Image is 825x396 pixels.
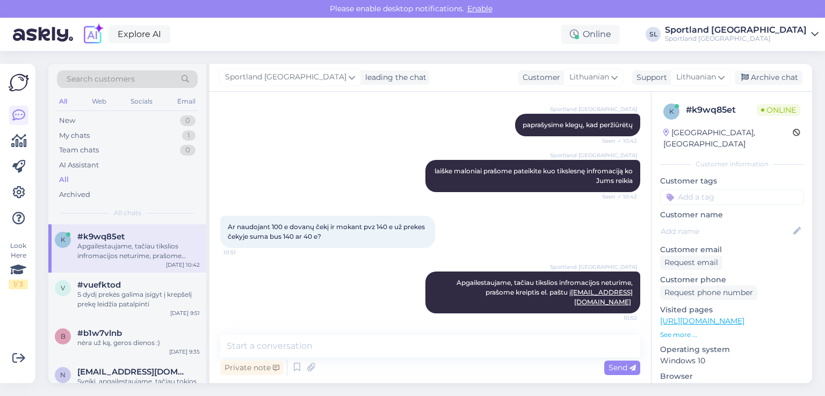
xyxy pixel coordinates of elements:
div: Team chats [59,145,99,156]
span: Apgailestaujame, tačiau tikslios infromacijos neturime, prašome kreiptis el. paštu į [457,278,634,306]
span: Sportland [GEOGRAPHIC_DATA] [225,71,346,83]
div: [GEOGRAPHIC_DATA], [GEOGRAPHIC_DATA] [663,127,793,150]
div: Archived [59,189,90,200]
p: Visited pages [660,304,804,316]
span: Ar naudojant 100 e dovanų čekį ir mokant pvz 140 e už prekes čekyje suma bus 140 ar 40 e? [228,223,426,240]
div: Apgailestaujame, tačiau tikslios infromacijos neturime, prašome kreiptis el. paštu į [EMAIL_ADDRE... [77,241,200,261]
img: Askly Logo [9,72,29,93]
div: Online [561,25,620,44]
p: See more ... [660,330,804,340]
div: 1 [182,130,196,141]
p: Windows 10 [660,355,804,366]
span: 10:51 [223,248,264,256]
div: SL [646,27,661,42]
span: Lithuanian [676,71,716,83]
div: 0 [180,145,196,156]
p: Operating system [660,344,804,355]
span: nojusnarbutis@gmail.com [77,367,189,377]
div: Request phone number [660,285,757,300]
span: Sportland [GEOGRAPHIC_DATA] [550,151,637,159]
div: 0 [180,115,196,126]
div: S dydį prekės galima įsigyt į krepšelį prekę leidžia patalpinti [77,290,200,309]
div: Private note [220,361,284,375]
span: b [61,332,66,340]
p: Customer tags [660,175,804,187]
input: Add name [661,225,791,237]
div: nėra už ką, geros dienos :) [77,338,200,348]
span: n [60,371,66,379]
div: # k9wq85et [686,104,757,116]
a: [EMAIL_ADDRESS][DOMAIN_NAME] [571,288,633,306]
div: Archive chat [735,70,802,85]
div: Sveiki, apgailestaujame, tačiau tokios galimybės nėra [77,377,200,396]
div: All [57,94,69,108]
span: #b1w7vlnb [77,328,122,338]
div: Customer [518,72,560,83]
div: My chats [59,130,90,141]
span: #vuefktod [77,280,121,290]
span: All chats [114,208,141,218]
span: #k9wq85et [77,232,125,241]
div: Sportland [GEOGRAPHIC_DATA] [665,34,807,43]
p: Chrome [TECHNICAL_ID] [660,382,804,393]
div: Web [90,94,108,108]
p: Customer name [660,209,804,221]
div: Email [175,94,198,108]
span: laiške maloniai prašome pateikite kuo tikslesnę infromaciją ko Jums reikia [435,167,634,185]
p: Customer email [660,244,804,255]
div: leading the chat [361,72,426,83]
span: Online [757,104,800,116]
span: Send [609,363,636,372]
div: AI Assistant [59,160,99,171]
div: Support [632,72,667,83]
span: Seen ✓ 10:42 [597,137,637,145]
span: Sportland [GEOGRAPHIC_DATA] [550,105,637,113]
div: [DATE] 9:51 [170,309,200,317]
div: [DATE] 10:42 [166,261,200,269]
span: Seen ✓ 10:42 [597,193,637,201]
div: New [59,115,75,126]
a: Sportland [GEOGRAPHIC_DATA]Sportland [GEOGRAPHIC_DATA] [665,26,819,43]
span: Lithuanian [569,71,609,83]
a: [URL][DOMAIN_NAME] [660,316,744,326]
span: k [61,236,66,244]
div: Customer information [660,159,804,169]
div: All [59,174,69,185]
a: Explore AI [108,25,170,43]
img: explore-ai [82,23,104,46]
div: Sportland [GEOGRAPHIC_DATA] [665,26,807,34]
span: Search customers [67,74,135,85]
div: Look Here [9,241,28,289]
span: k [669,107,674,115]
div: 1 / 3 [9,280,28,289]
span: v [61,284,65,292]
span: 10:52 [597,314,637,322]
div: Request email [660,255,722,270]
p: Customer phone [660,274,804,285]
span: Enable [464,4,496,13]
span: paprašysime klegų, kad peržiūrėtų [523,121,633,129]
div: [DATE] 9:35 [169,348,200,356]
span: Sportland [GEOGRAPHIC_DATA] [550,263,637,271]
p: Browser [660,371,804,382]
div: Socials [128,94,155,108]
input: Add a tag [660,189,804,205]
